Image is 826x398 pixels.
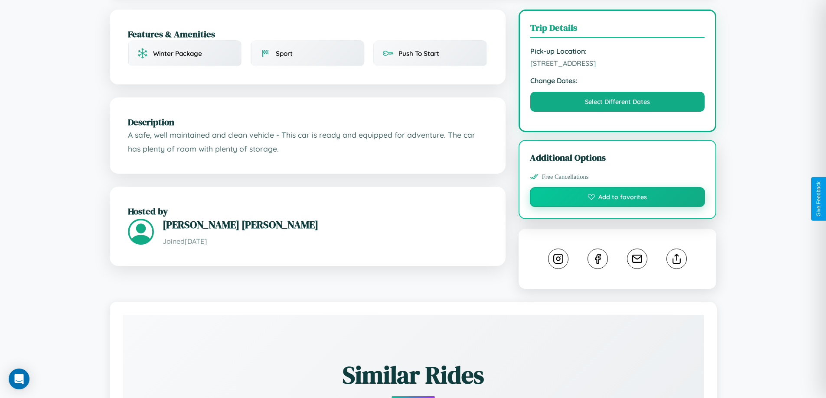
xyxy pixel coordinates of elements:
span: [STREET_ADDRESS] [530,59,705,68]
button: Add to favorites [530,187,705,207]
h2: Features & Amenities [128,28,487,40]
strong: Change Dates: [530,76,705,85]
div: Give Feedback [816,181,822,217]
strong: Pick-up Location: [530,47,705,55]
h3: Additional Options [530,151,705,164]
h3: [PERSON_NAME] [PERSON_NAME] [163,217,487,232]
span: Sport [276,49,293,58]
span: Free Cancellations [542,173,589,181]
p: A safe, well maintained and clean vehicle - This car is ready and equipped for adventure. The car... [128,128,487,155]
span: Push To Start [398,49,439,58]
div: Open Intercom Messenger [9,369,29,389]
h2: Description [128,116,487,128]
p: Joined [DATE] [163,235,487,248]
h2: Similar Rides [153,358,673,392]
h2: Hosted by [128,205,487,217]
h3: Trip Details [530,21,705,38]
span: Winter Package [153,49,202,58]
button: Select Different Dates [530,92,705,112]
